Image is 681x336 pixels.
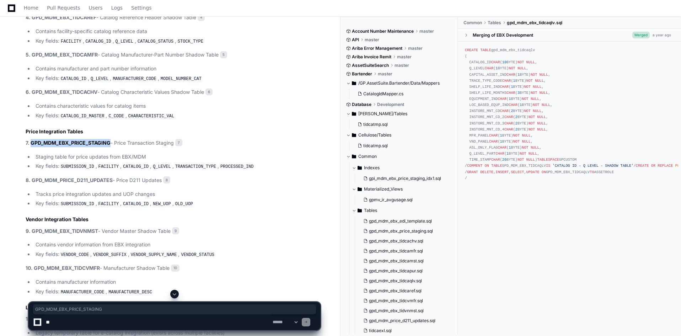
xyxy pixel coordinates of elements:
code: SUBMISSION_ID [59,201,96,207]
span: 2 [515,115,518,119]
li: Key fields: , , , [33,250,320,259]
li: Tracks price integration updates and UOP changes [33,190,320,198]
code: VENDOR_SUPPLY_NAME [129,252,178,258]
span: TABLE [480,48,491,52]
span: master [419,28,434,34]
code: C_CODE [107,113,125,119]
span: Users [89,6,103,10]
code: CATALOG_ID [122,201,150,207]
p: - Manufacturer Shadow Table [26,264,320,272]
button: Tables [352,205,452,216]
span: DELETE [480,170,493,174]
span: CHAR [495,151,504,156]
span: 1 [500,139,502,144]
span: INSERT [495,170,509,174]
span: NOT [522,145,528,150]
code: OLD_UOP [174,201,194,207]
li: Contains facility-specific catalog reference data [33,27,320,36]
h2: Vendor Integration Tables [26,216,320,223]
span: CatalogIdMapper.cs [363,91,403,97]
span: TO [590,170,594,174]
span: gpd_mdm_ebx_price_staging.sql [369,228,433,234]
li: Contains manufacturer information [33,278,320,286]
span: API [352,37,359,43]
svg: Directory [358,206,362,215]
strong: 4. GPD_MDM_EBX_TIDCAREF [26,14,96,20]
code: MODEL_NUMBER_CAT [159,76,203,82]
span: master [378,71,392,77]
svg: Directory [358,164,362,172]
span: /GP.AssetSuite.Bartender/Data/Mappers [358,80,440,86]
strong: 8. GPD_MDM_PRICE_D211_UPDATES [26,177,113,183]
span: 9 [172,227,179,234]
span: 10 [502,60,506,64]
span: tidcatmp.sql [363,122,388,127]
span: NOT [529,127,535,132]
span: gpd_mdm_ebx_tidcapur.sql [369,268,423,274]
span: 1 [518,73,520,77]
p: - Catalog Reference Header Shadow Table [26,14,320,22]
span: gpd_mdm_ebx_tidcaqlv.sql [369,278,422,284]
span: Account Number Maintenance [352,28,414,34]
p: - Price Transaction Staging [26,139,320,147]
button: gpd_mdm_ebx_tidcamfr.sql [360,246,448,256]
span: CHAR [502,79,511,83]
span: NULL [535,79,544,83]
code: CATALOG_ID [59,76,88,82]
span: NULL [531,97,540,101]
span: NOT [526,79,533,83]
code: MANUFACTURER_DESC [107,289,153,295]
span: CHAR [489,133,498,138]
span: CHAR [500,85,509,89]
span: Database [352,102,371,107]
p: - Catalog Manufacturer-Part Number Shadow Table [26,51,320,59]
span: AssetSuiteSearch [352,63,389,68]
code: CATALOG_ID_MASTER [59,113,106,119]
button: gpmv_ir_avgusage.sql [360,195,448,205]
span: CHAR [500,109,509,113]
span: ON [542,170,546,174]
span: gpd_mdm_ebx_tidcamfr.sql [369,248,423,254]
li: Contains vendor information from EBX integration [33,241,320,249]
button: gpd_mdm_ebx_tidcachv.sql [360,236,448,246]
span: Tables [488,20,501,26]
h2: Price Integration Tables [26,128,320,135]
li: Key fields: , , , , [33,199,320,208]
span: IS [546,164,550,168]
button: gpd_mdm_ebx_tidcaref.sql [360,286,448,296]
span: master [365,37,379,43]
li: Key fields: , , , , , [33,162,320,171]
strong: 7. GPD_MDM_EBX_PRICE_STAGING [26,140,111,146]
span: 26 [502,158,506,162]
svg: Directory [352,152,356,161]
span: gpd_mdm_ebx_tidcamst.sql [369,258,424,264]
span: Common [463,20,482,26]
button: gpd_mdm_ebx_price_staging.sql [360,226,448,236]
li: Contains characteristic values for catalog items [33,102,320,110]
span: CREATE [636,164,649,168]
span: Common [358,154,377,159]
span: master [397,54,412,60]
span: Pull Requests [47,6,80,10]
span: 2 [515,121,518,126]
span: NULL [542,103,551,107]
code: PROCESSED_IND [219,164,255,170]
code: VENDOR_CODE [59,252,90,258]
svg: Directory [352,110,356,118]
button: gpd_mdm_ebx_tidcaqlv.sql [360,276,448,286]
span: 7 [175,139,182,146]
span: COMMENT [467,164,482,168]
span: NULL [537,127,546,132]
span: NOT [522,97,528,101]
span: NOT [518,60,524,64]
strong: 5. GPD_MDM_EBX_TIDCAMFR [26,52,98,58]
span: 2 [515,127,518,132]
span: CHAR [491,158,500,162]
strong: 10. GPD_MDM_EBX_TIDCVMFR [26,265,100,271]
span: NOT [529,115,535,119]
span: 1 [506,151,509,156]
span: 3 [518,91,520,95]
span: SELECT [511,170,524,174]
span: NOT [531,91,537,95]
li: Key fields: , [33,288,320,296]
